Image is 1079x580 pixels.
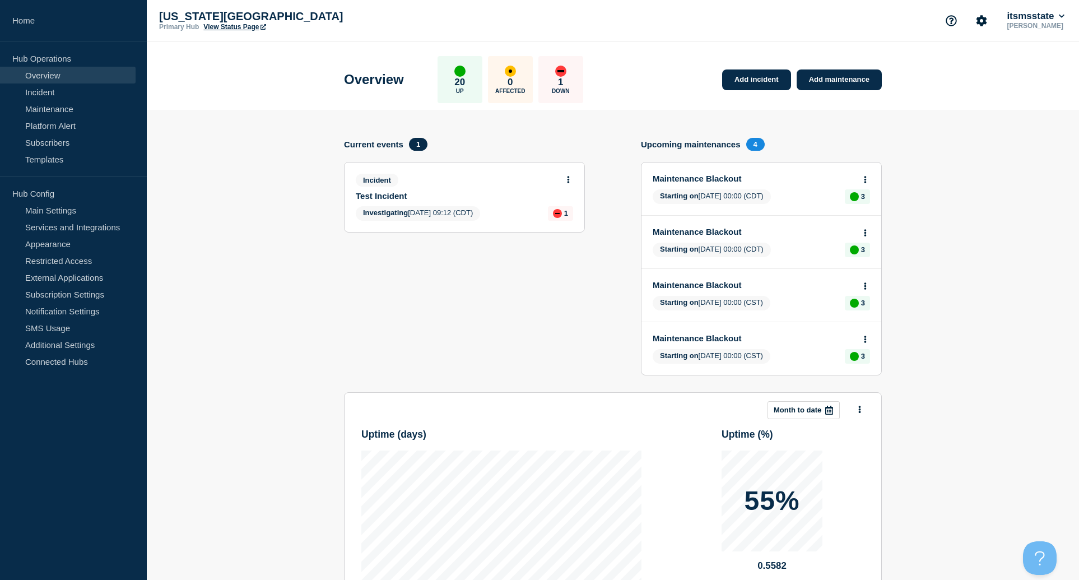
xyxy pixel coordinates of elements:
[1004,11,1067,22] button: itsmsstate
[641,140,741,149] h4: Upcoming maintenances
[850,192,859,201] div: up
[861,245,865,254] p: 3
[552,88,570,94] p: Down
[454,66,466,77] div: up
[722,560,822,572] p: 0.5582
[797,69,882,90] a: Add maintenance
[861,352,865,360] p: 3
[505,66,516,77] div: affected
[344,140,403,149] h4: Current events
[653,227,855,236] a: Maintenance Blackout
[722,69,791,90] a: Add incident
[940,9,963,33] button: Support
[203,23,266,31] a: View Status Page
[361,429,641,440] h3: Uptime ( days )
[356,206,480,221] span: [DATE] 09:12 (CDT)
[774,406,821,414] p: Month to date
[356,174,398,187] span: Incident
[159,10,383,23] p: [US_STATE][GEOGRAPHIC_DATA]
[660,298,699,307] span: Starting on
[495,88,525,94] p: Affected
[653,296,770,310] span: [DATE] 00:00 (CST)
[1023,541,1057,575] iframe: Help Scout Beacon - Open
[861,299,865,307] p: 3
[344,72,404,87] h1: Overview
[746,138,765,151] span: 4
[363,208,408,217] span: Investigating
[555,66,566,77] div: down
[653,243,771,257] span: [DATE] 00:00 (CDT)
[558,77,563,88] p: 1
[744,488,799,514] p: 55%
[553,209,562,218] div: down
[653,174,855,183] a: Maintenance Blackout
[768,401,840,419] button: Month to date
[653,280,855,290] a: Maintenance Blackout
[850,245,859,254] div: up
[508,77,513,88] p: 0
[861,192,865,201] p: 3
[653,189,771,204] span: [DATE] 00:00 (CDT)
[564,209,568,217] p: 1
[850,299,859,308] div: up
[356,191,558,201] a: Test Incident
[653,333,855,343] a: Maintenance Blackout
[970,9,993,33] button: Account settings
[660,245,699,253] span: Starting on
[409,138,427,151] span: 1
[722,429,864,440] h3: Uptime ( % )
[660,192,699,200] span: Starting on
[159,23,199,31] p: Primary Hub
[1004,22,1067,30] p: [PERSON_NAME]
[454,77,465,88] p: 20
[456,88,464,94] p: Up
[850,352,859,361] div: up
[653,349,770,364] span: [DATE] 00:00 (CST)
[660,351,699,360] span: Starting on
